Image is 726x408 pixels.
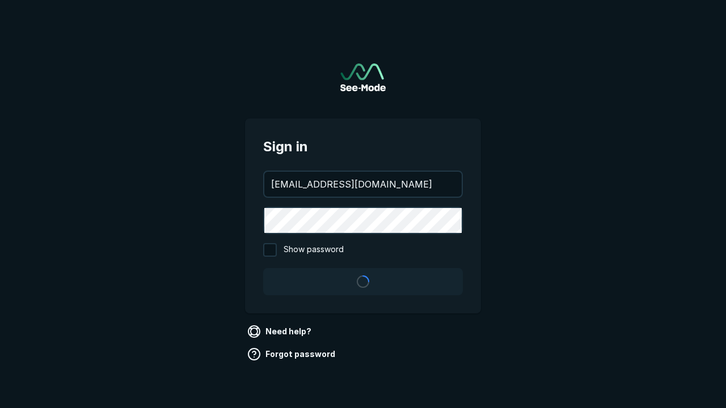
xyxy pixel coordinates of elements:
a: Forgot password [245,345,340,363]
input: your@email.com [264,172,462,197]
span: Show password [284,243,344,257]
img: See-Mode Logo [340,63,386,91]
span: Sign in [263,137,463,157]
a: Go to sign in [340,63,386,91]
a: Need help? [245,322,316,341]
